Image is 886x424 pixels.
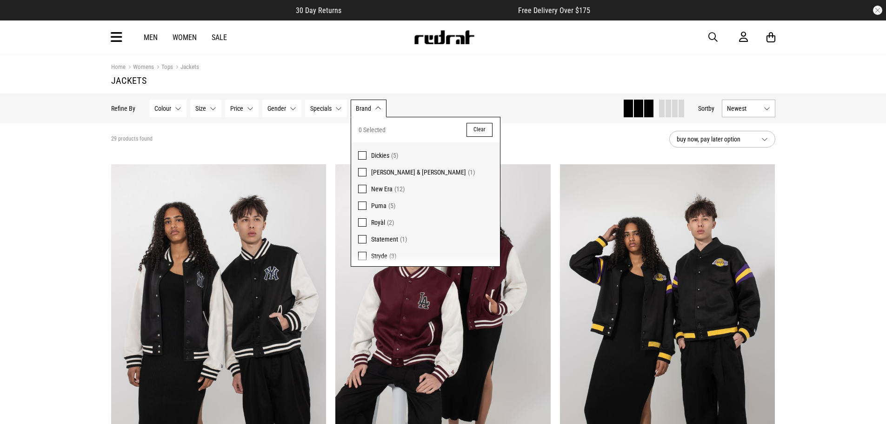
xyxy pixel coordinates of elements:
[466,123,493,137] button: Clear
[173,33,197,42] a: Women
[230,105,243,112] span: Price
[7,4,35,32] button: Open LiveChat chat widget
[698,103,714,114] button: Sortby
[262,100,301,117] button: Gender
[154,105,171,112] span: Colour
[296,6,341,15] span: 30 Day Returns
[388,202,395,209] span: (5)
[225,100,259,117] button: Price
[394,185,405,193] span: (12)
[727,105,760,112] span: Newest
[111,105,135,112] p: Refine By
[708,105,714,112] span: by
[111,75,775,86] h1: Jackets
[190,100,221,117] button: Size
[371,168,466,176] span: [PERSON_NAME] & [PERSON_NAME]
[677,134,754,145] span: buy now, pay later option
[371,219,385,226] span: Royàl
[359,124,386,135] span: 0 Selected
[351,117,500,267] div: Brand
[144,33,158,42] a: Men
[518,6,590,15] span: Free Delivery Over $175
[126,63,154,72] a: Womens
[371,252,387,260] span: Stryde
[149,100,187,117] button: Colour
[195,105,206,112] span: Size
[267,105,286,112] span: Gender
[669,131,775,148] button: buy now, pay later option
[305,100,347,117] button: Specials
[387,219,394,226] span: (2)
[722,100,775,117] button: Newest
[371,185,393,193] span: New Era
[173,63,199,72] a: Jackets
[400,236,407,243] span: (1)
[111,63,126,70] a: Home
[413,30,475,44] img: Redrat logo
[360,6,500,15] iframe: Customer reviews powered by Trustpilot
[371,236,398,243] span: Statement
[468,168,475,176] span: (1)
[351,100,386,117] button: Brand
[371,152,389,159] span: Dickies
[389,252,396,260] span: (3)
[310,105,332,112] span: Specials
[356,105,371,112] span: Brand
[391,152,398,159] span: (5)
[154,63,173,72] a: Tops
[111,135,153,143] span: 29 products found
[371,202,386,209] span: Puma
[212,33,227,42] a: Sale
